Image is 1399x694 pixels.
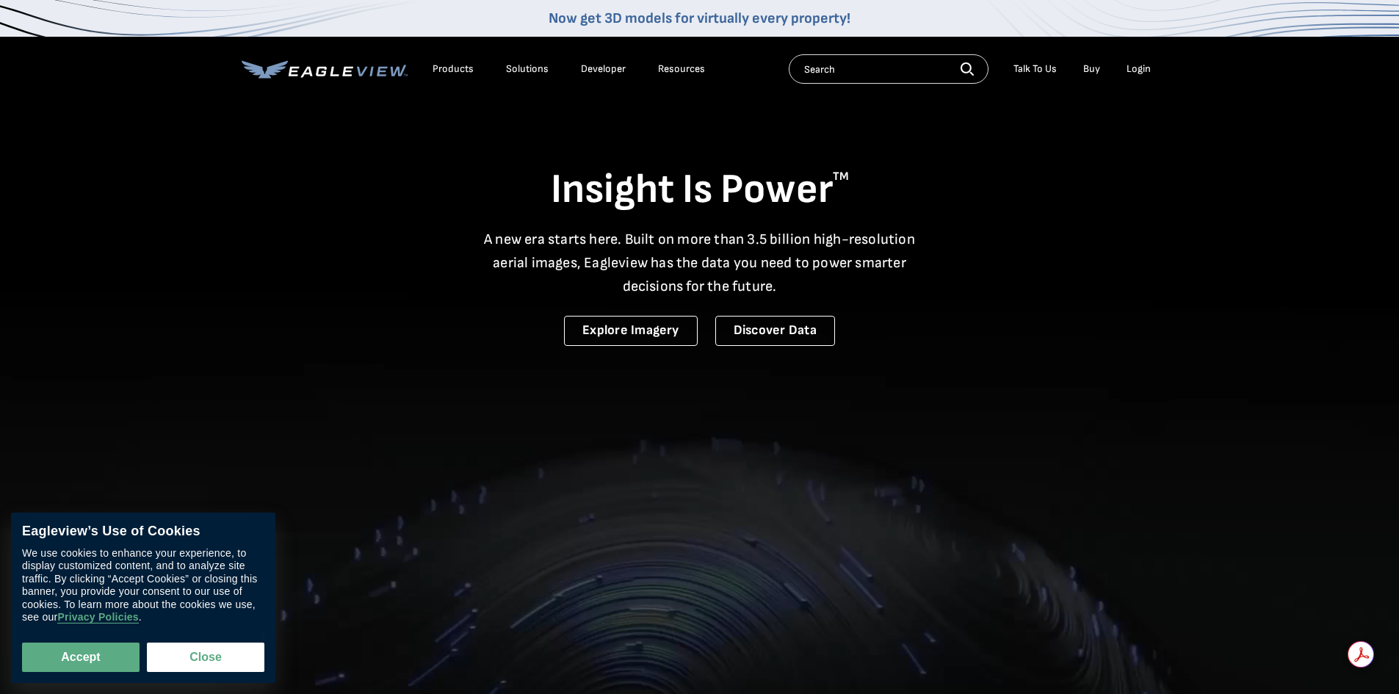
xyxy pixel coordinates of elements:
h1: Insight Is Power [242,165,1158,216]
div: Talk To Us [1013,62,1057,76]
button: Accept [22,643,140,672]
div: Products [433,62,474,76]
a: Discover Data [715,316,835,346]
div: Resources [658,62,705,76]
a: Developer [581,62,626,76]
a: Privacy Policies [57,612,138,624]
sup: TM [833,170,849,184]
div: Solutions [506,62,549,76]
a: Explore Imagery [564,316,698,346]
a: Now get 3D models for virtually every property! [549,10,850,27]
a: Buy [1083,62,1100,76]
input: Search [789,54,988,84]
div: We use cookies to enhance your experience, to display customized content, and to analyze site tra... [22,547,264,624]
p: A new era starts here. Built on more than 3.5 billion high-resolution aerial images, Eagleview ha... [475,228,925,298]
div: Eagleview’s Use of Cookies [22,524,264,540]
button: Close [147,643,264,672]
div: Login [1127,62,1151,76]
